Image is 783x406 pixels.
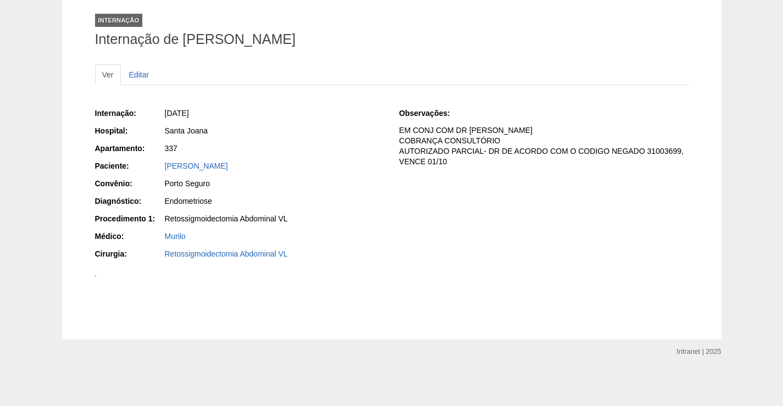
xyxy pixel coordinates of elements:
[95,231,164,242] div: Médico:
[165,196,384,207] div: Endometriose
[95,248,164,259] div: Cirurgia:
[95,14,143,27] div: Internação
[165,213,384,224] div: Retossigmoidectomia Abdominal VL
[165,143,384,154] div: 337
[95,125,164,136] div: Hospital:
[165,249,288,258] a: Retossigmoidectomia Abdominal VL
[95,213,164,224] div: Procedimento 1:
[165,162,228,170] a: [PERSON_NAME]
[165,109,189,118] span: [DATE]
[122,64,157,85] a: Editar
[95,32,688,46] h1: Internação de [PERSON_NAME]
[677,346,721,357] div: Intranet | 2025
[95,160,164,171] div: Paciente:
[95,143,164,154] div: Apartamento:
[165,178,384,189] div: Porto Seguro
[95,64,121,85] a: Ver
[95,178,164,189] div: Convênio:
[95,108,164,119] div: Internação:
[399,125,688,167] p: EM CONJ COM DR [PERSON_NAME] COBRANÇA CONSULTÓRIO AUTORIZADO PARCIAL- DR DE ACORDO COM O CODIGO N...
[399,108,468,119] div: Observações:
[165,125,384,136] div: Santa Joana
[95,196,164,207] div: Diagnóstico:
[165,232,186,241] a: Murilo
